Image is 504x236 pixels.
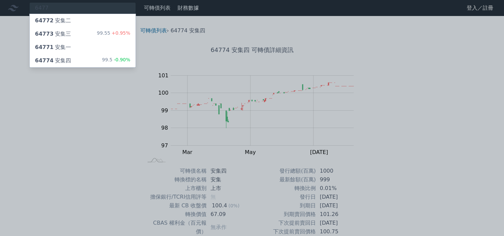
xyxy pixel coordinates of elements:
[35,17,71,25] div: 安集二
[102,57,130,65] div: 99.5
[30,27,136,41] a: 64773安集三 99.55+0.95%
[35,31,54,37] span: 64773
[35,57,71,65] div: 安集四
[35,17,54,24] span: 64772
[30,14,136,27] a: 64772安集二
[35,30,71,38] div: 安集三
[35,57,54,64] span: 64774
[112,57,130,62] span: -0.90%
[97,30,130,38] div: 99.55
[35,44,54,50] span: 64771
[35,43,71,51] div: 安集一
[30,54,136,67] a: 64774安集四 99.5-0.90%
[30,41,136,54] a: 64771安集一
[110,30,130,36] span: +0.95%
